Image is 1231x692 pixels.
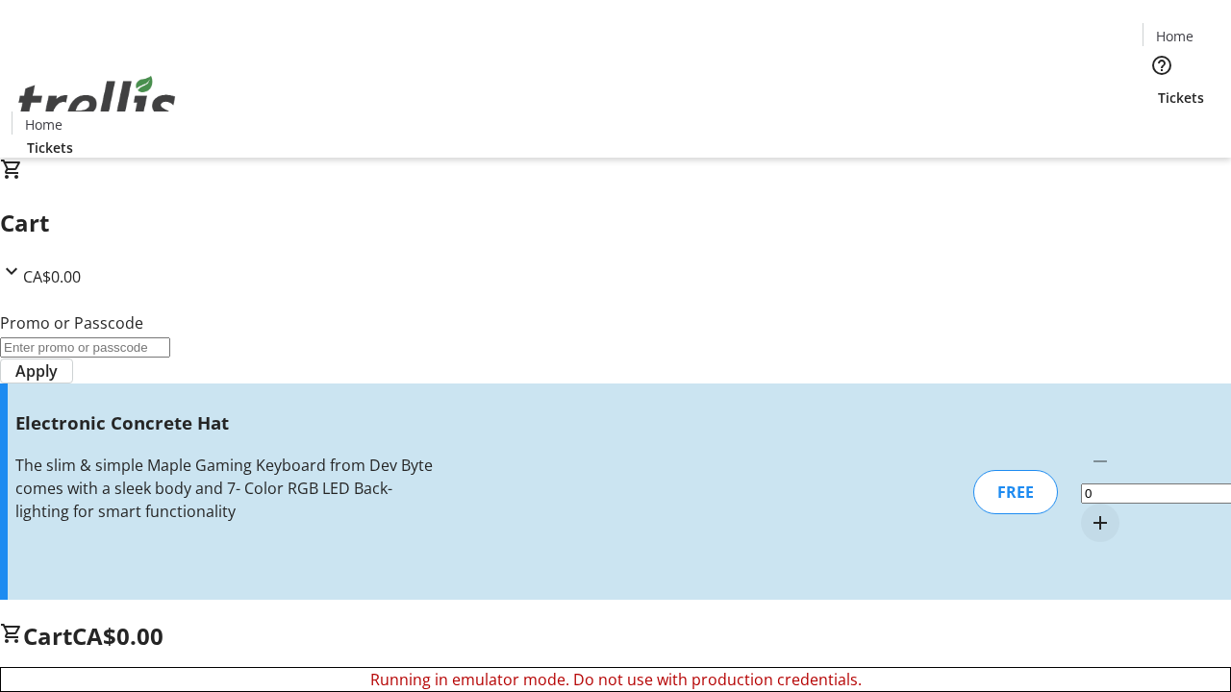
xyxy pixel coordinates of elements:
span: CA$0.00 [72,620,163,652]
span: Tickets [27,137,73,158]
span: Tickets [1158,87,1204,108]
span: Home [25,114,63,135]
button: Help [1143,46,1181,85]
a: Home [1143,26,1205,46]
h3: Electronic Concrete Hat [15,409,436,436]
a: Tickets [12,137,88,158]
img: Orient E2E Organization pw4XrH6aO5's Logo [12,55,183,151]
span: Home [1156,26,1193,46]
button: Increment by one [1081,504,1119,542]
div: The slim & simple Maple Gaming Keyboard from Dev Byte comes with a sleek body and 7- Color RGB LE... [15,454,436,523]
span: CA$0.00 [23,266,81,287]
div: FREE [973,470,1058,514]
a: Home [13,114,74,135]
a: Tickets [1143,87,1219,108]
span: Apply [15,359,58,383]
button: Cart [1143,108,1181,146]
